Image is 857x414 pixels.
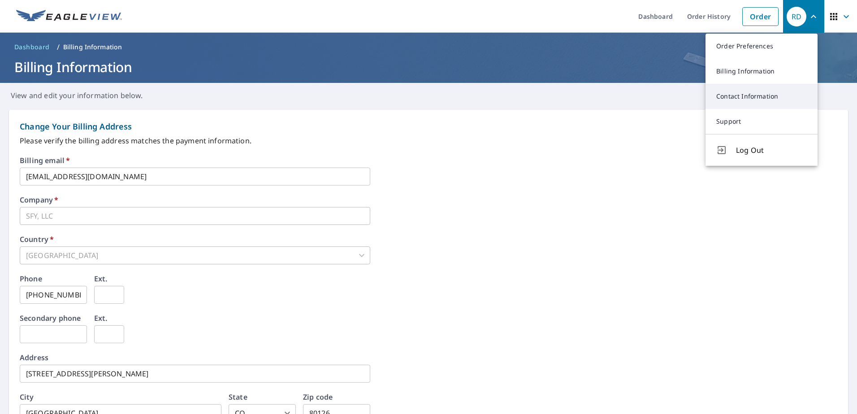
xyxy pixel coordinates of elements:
img: EV Logo [16,10,122,23]
label: Ext. [94,315,108,322]
a: Support [706,109,818,134]
label: City [20,393,34,401]
label: Company [20,196,58,203]
label: Zip code [303,393,333,401]
label: Secondary phone [20,315,81,322]
label: Billing email [20,157,70,164]
label: Address [20,354,48,361]
h1: Billing Information [11,58,846,76]
nav: breadcrumb [11,40,846,54]
span: Dashboard [14,43,50,52]
label: Country [20,236,54,243]
label: State [229,393,247,401]
p: Change Your Billing Address [20,121,837,133]
p: Please verify the billing address matches the payment information. [20,135,837,146]
label: Phone [20,275,42,282]
button: Log Out [706,134,818,166]
li: / [57,42,60,52]
div: [GEOGRAPHIC_DATA] [20,246,370,264]
a: Billing Information [706,59,818,84]
div: RD [787,7,806,26]
span: Log Out [736,145,807,155]
label: Ext. [94,275,108,282]
a: Dashboard [11,40,53,54]
p: Billing Information [63,43,122,52]
a: Order [742,7,779,26]
a: Contact Information [706,84,818,109]
a: Order Preferences [706,34,818,59]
